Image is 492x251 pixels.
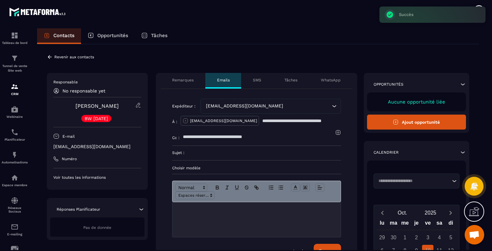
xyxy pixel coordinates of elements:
[172,104,196,109] p: Expéditeur :
[11,174,19,182] img: automations
[54,55,94,59] p: Revenir aux contacts
[374,150,399,155] p: Calendrier
[284,77,297,83] p: Tâches
[2,218,28,241] a: emailemailE-mailing
[217,77,230,83] p: Emails
[422,232,433,243] div: 3
[2,92,28,96] p: CRM
[2,101,28,123] a: automationsautomationsWebinaire
[434,232,445,243] div: 4
[374,174,460,188] div: Search for option
[97,33,128,38] p: Opportunités
[417,207,444,218] button: Open years overlay
[2,206,28,213] p: Réseaux Sociaux
[374,82,403,87] p: Opportunités
[411,218,422,230] div: je
[85,116,108,121] p: BW [DATE]
[445,232,457,243] div: 5
[376,232,388,243] div: 29
[2,169,28,192] a: automationsautomationsEspace membre
[151,33,168,38] p: Tâches
[11,83,19,91] img: formation
[2,123,28,146] a: schedulerschedulerPlanificateur
[376,218,388,230] div: lu
[2,115,28,119] p: Webinaire
[57,207,100,212] p: Réponses Planificateur
[2,192,28,218] a: social-networksocial-networkRéseaux Sociaux
[172,135,180,140] p: Cc :
[172,119,177,124] p: À :
[200,99,341,114] div: Search for option
[2,183,28,187] p: Espace membre
[9,6,68,18] img: logo
[253,77,261,83] p: SMS
[434,218,445,230] div: sa
[2,78,28,101] a: formationformationCRM
[389,207,417,218] button: Open months overlay
[321,77,341,83] p: WhatsApp
[465,225,484,244] div: Ouvrir le chat
[2,146,28,169] a: automationsautomationsAutomatisations
[2,41,28,45] p: Tableau de bord
[172,77,194,83] p: Remarques
[2,138,28,141] p: Planificateur
[62,88,105,93] p: No responsable yet
[11,32,19,39] img: formation
[11,54,19,62] img: formation
[376,178,451,184] input: Search for option
[81,28,135,44] a: Opportunités
[445,218,457,230] div: di
[62,134,75,139] p: E-mail
[2,27,28,49] a: formationformationTableau de bord
[444,208,457,217] button: Next month
[2,49,28,78] a: formationformationTunnel de vente Site web
[376,208,389,217] button: Previous month
[53,144,141,150] p: [EMAIL_ADDRESS][DOMAIN_NAME]
[2,232,28,236] p: E-mailing
[75,103,119,109] a: [PERSON_NAME]
[53,79,141,85] p: Responsable
[11,197,19,204] img: social-network
[37,28,81,44] a: Contacts
[2,64,28,73] p: Tunnel de vente Site web
[411,232,422,243] div: 2
[11,151,19,159] img: automations
[367,115,466,130] button: Ajout opportunité
[172,150,184,155] p: Sujet :
[62,156,77,161] p: Numéro
[11,128,19,136] img: scheduler
[83,225,111,230] span: Pas de donnée
[2,160,28,164] p: Automatisations
[11,223,19,231] img: email
[190,118,257,123] p: [EMAIL_ADDRESS][DOMAIN_NAME]
[399,218,411,230] div: me
[172,165,341,171] p: Choisir modèle
[205,103,285,110] span: [EMAIL_ADDRESS][DOMAIN_NAME]
[135,28,174,44] a: Tâches
[53,33,75,38] p: Contacts
[399,232,411,243] div: 1
[388,218,399,230] div: ma
[374,99,460,105] p: Aucune opportunité liée
[388,232,399,243] div: 30
[422,218,433,230] div: ve
[53,175,141,180] p: Voir toutes les informations
[285,103,330,110] input: Search for option
[11,105,19,113] img: automations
